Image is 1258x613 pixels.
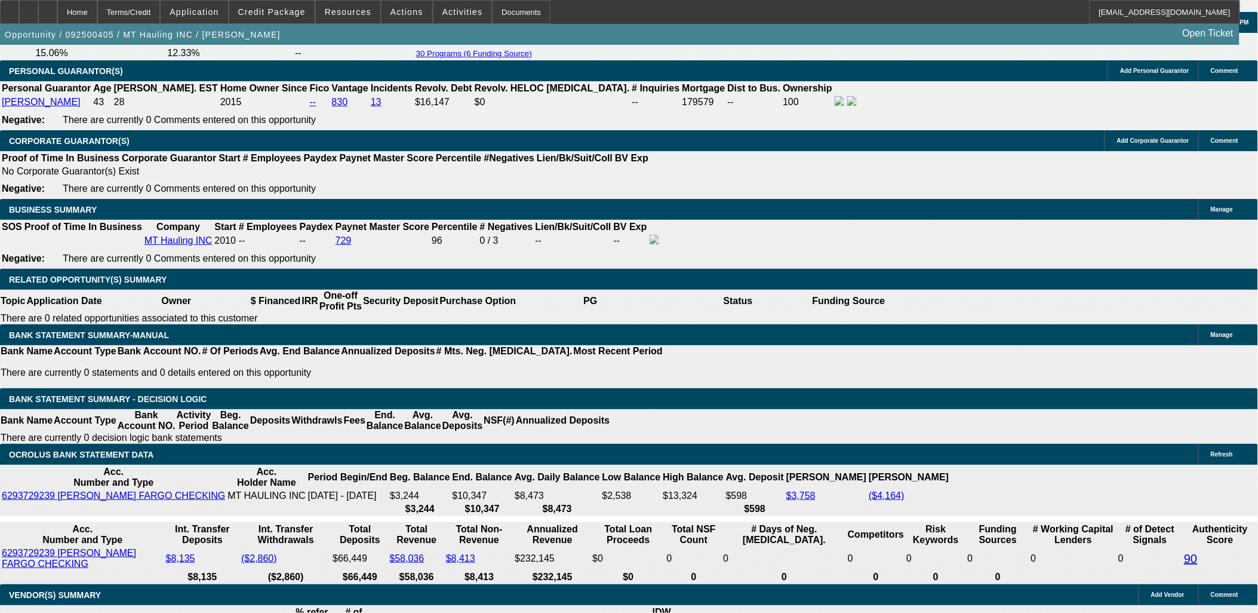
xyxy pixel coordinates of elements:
[514,571,590,583] th: $232,145
[239,222,297,232] b: # Employees
[389,503,450,515] th: $3,244
[304,153,337,163] b: Paydex
[332,97,348,107] a: 830
[9,205,97,214] span: BUSINESS SUMMARY
[786,491,816,501] a: $3,758
[514,503,601,515] th: $8,473
[442,7,483,17] span: Activities
[535,234,612,247] td: --
[1211,451,1233,458] span: Refresh
[2,253,45,263] b: Negative:
[869,491,905,501] a: ($4,164)
[967,523,1029,546] th: Funding Sources
[666,523,722,546] th: Sum of the Total NSF Count and Total Overdraft Fee Count from Ocrolus
[432,222,477,232] b: Percentile
[307,466,388,489] th: Period Begin/End
[144,235,213,246] a: MT Hauling INC
[220,97,242,107] span: 2015
[310,97,316,107] a: --
[1,165,654,177] td: No Corporate Guarantor(s) Exist
[474,96,630,109] td: $0
[229,1,315,23] button: Credit Package
[445,571,513,583] th: $8,413
[332,571,387,583] th: $66,449
[514,523,590,546] th: Annualized Revenue
[366,409,404,432] th: End. Balance
[1031,523,1117,546] th: # Working Capital Lenders
[332,523,387,546] th: Total Deposits
[650,235,659,244] img: facebook-icon.png
[2,548,136,569] a: 6293729239 [PERSON_NAME] FARGO CHECKING
[291,409,343,432] th: Withdrawls
[783,83,832,93] b: Ownership
[1118,523,1182,546] th: # of Detect Signals
[53,409,117,432] th: Account Type
[592,547,665,570] td: $0
[307,490,388,502] td: [DATE] - [DATE]
[967,547,1029,570] td: 0
[340,345,435,357] th: Annualized Deposits
[340,153,433,163] b: Paynet Master Score
[682,83,725,93] b: Mortgage
[336,235,352,246] a: 729
[665,290,812,312] th: Status
[413,48,536,59] button: 30 Programs (6 Funding Source)
[35,47,165,59] td: 15.06%
[117,345,202,357] th: Bank Account NO.
[786,466,867,489] th: [PERSON_NAME]
[114,83,218,93] b: [PERSON_NAME]. EST
[5,30,281,39] span: Opportunity / 092500405 / MT Hauling INC / [PERSON_NAME]
[722,523,846,546] th: # Days of Neg. [MEDICAL_DATA].
[537,153,613,163] b: Lien/Bk/Suit/Coll
[847,547,905,570] td: 0
[414,96,473,109] td: $16,147
[613,234,648,247] td: --
[592,523,665,546] th: Total Loan Proceeds
[446,553,475,563] a: $8,413
[390,553,425,563] a: $58,036
[536,222,611,232] b: Lien/Bk/Suit/Coll
[250,290,302,312] th: $ Financed
[666,571,722,583] th: 0
[615,153,648,163] b: BV Exp
[9,450,153,459] span: OCROLUS BANK STATEMENT DATA
[725,490,785,502] td: $598
[63,183,316,194] span: There are currently 0 Comments entered on this opportunity
[433,1,492,23] button: Activities
[113,96,219,109] td: 28
[1,221,23,233] th: SOS
[9,136,130,146] span: CORPORATE GUARANTOR(S)
[390,7,423,17] span: Actions
[1117,137,1189,144] span: Add Corporate Guarantor
[484,153,535,163] b: #Negatives
[404,409,441,432] th: Avg. Balance
[176,409,212,432] th: Activity Period
[220,83,307,93] b: Home Owner Since
[2,183,45,194] b: Negative:
[1183,523,1257,546] th: Authenticity Score
[241,571,331,583] th: ($2,860)
[156,222,200,232] b: Company
[24,221,143,233] th: Proof of Time In Business
[662,490,724,502] td: $13,324
[847,96,857,106] img: linkedin-icon.png
[301,290,319,312] th: IRR
[161,1,227,23] button: Application
[1,367,663,378] p: There are currently 0 statements and 0 details entered on this opportunity
[602,466,662,489] th: Low Balance
[1211,332,1233,338] span: Manage
[662,466,724,489] th: High Balance
[602,490,662,502] td: $2,538
[432,235,477,246] div: 96
[332,83,368,93] b: Vantage
[631,96,680,109] td: --
[343,409,366,432] th: Fees
[722,571,846,583] th: 0
[666,547,722,570] td: 0
[319,290,362,312] th: One-off Profit Pts
[63,115,316,125] span: There are currently 0 Comments entered on this opportunity
[362,290,439,312] th: Security Deposit
[214,222,236,232] b: Start
[514,466,601,489] th: Avg. Daily Balance
[294,47,411,59] td: --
